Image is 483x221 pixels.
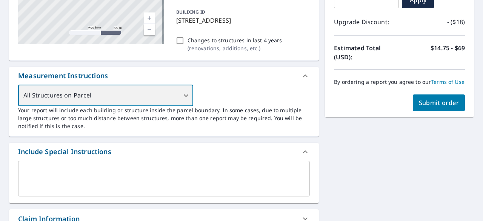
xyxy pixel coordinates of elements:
p: Changes to structures in last 4 years [188,36,282,44]
p: Your report will include each building or structure inside the parcel boundary. In some cases, du... [18,106,310,130]
p: Upgrade Discount: [334,17,399,26]
p: ( renovations, additions, etc. ) [188,44,282,52]
div: Include Special Instructions [9,143,319,161]
a: Current Level 17, Zoom Out [144,24,155,35]
p: [STREET_ADDRESS] [176,16,307,25]
p: By ordering a report you agree to our [334,79,465,85]
a: Current Level 17, Zoom In [144,12,155,24]
p: BUILDING ID [176,9,205,15]
a: Terms of Use [431,78,465,85]
div: All Structures on Parcel [18,85,193,106]
p: $14.75 - $69 [431,43,465,62]
p: - ($18) [447,17,465,26]
div: Measurement Instructions [18,71,108,81]
div: Include Special Instructions [18,147,111,157]
p: Estimated Total (USD): [334,43,399,62]
span: Submit order [419,99,459,107]
div: Measurement Instructions [9,67,319,85]
button: Submit order [413,94,465,111]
